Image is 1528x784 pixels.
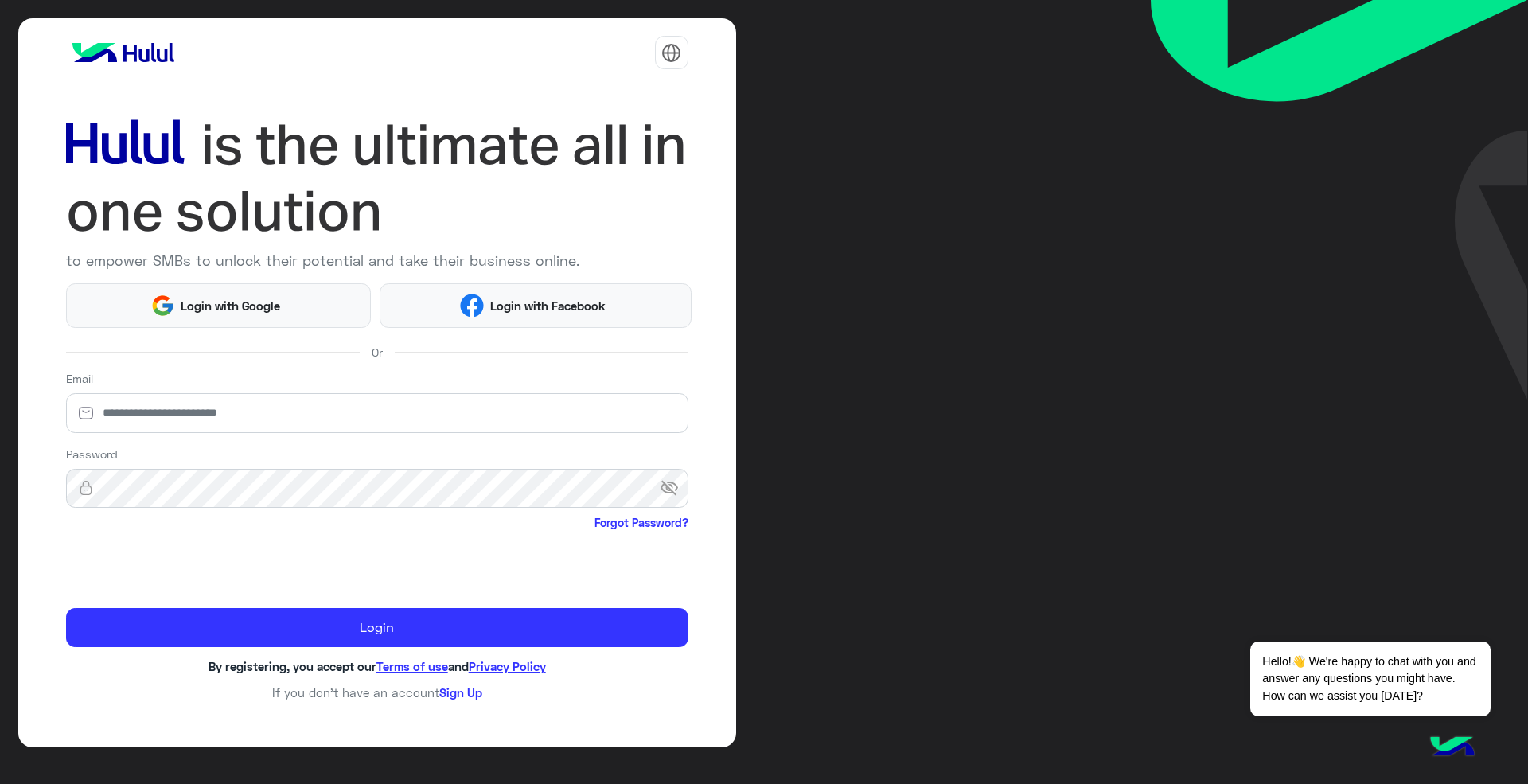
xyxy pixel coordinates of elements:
[66,37,181,68] img: logo
[1250,642,1490,716] span: Hello!👋 We're happy to chat with you and answer any questions you might have. How can we assist y...
[66,283,372,327] button: Login with Google
[661,43,681,63] img: tab
[439,685,482,700] a: Sign Up
[660,474,688,503] span: visibility_off
[66,250,688,271] p: to empower SMBs to unlock their potential and take their business online.
[209,659,376,673] span: By registering, you accept our
[66,111,688,244] img: hululLoginTitle_EN.svg
[469,659,546,673] a: Privacy Policy
[1425,720,1480,776] img: hulul-logo.png
[460,294,484,318] img: Facebook
[66,405,106,421] img: email
[448,659,469,673] span: and
[66,685,688,700] h6: If you don’t have an account
[594,514,688,531] a: Forgot Password?
[372,344,383,361] span: Or
[66,608,688,648] button: Login
[175,297,286,315] span: Login with Google
[376,659,448,673] a: Terms of use
[66,446,118,462] label: Password
[150,294,174,318] img: Google
[66,480,106,496] img: lock
[484,297,611,315] span: Login with Facebook
[66,534,308,596] iframe: reCAPTCHA
[66,370,93,387] label: Email
[380,283,691,327] button: Login with Facebook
